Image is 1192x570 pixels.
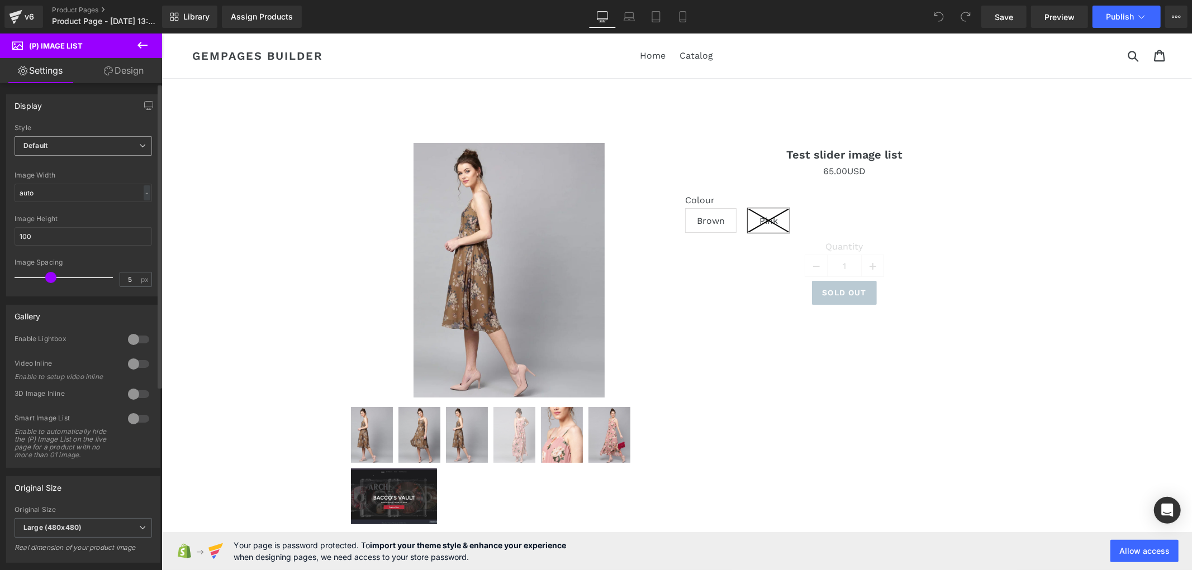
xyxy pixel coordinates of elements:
[379,373,425,433] a: Test slider image list
[15,506,152,514] div: Original Size
[954,6,977,28] button: Redo
[183,12,210,22] span: Library
[15,428,115,459] div: Enable to automatically hide the (P) Image List on the live page for a product with no more than ...
[650,247,716,271] button: Sold Out
[237,373,282,433] a: Test slider image list
[589,6,616,28] a: Desktop
[535,175,563,199] span: Brown
[1044,11,1075,23] span: Preview
[162,6,217,28] a: New Library
[15,543,152,559] div: Real dimension of your product image
[643,6,669,28] a: Tablet
[616,6,643,28] a: Laptop
[83,58,164,83] a: Design
[15,334,117,346] div: Enable Lightbox
[284,373,326,429] img: Test slider image list
[524,208,842,221] label: Quantity
[662,131,704,145] span: 65.00USD
[234,539,566,563] span: Your page is password protected. To when designing pages, we need access to your store password.
[52,17,159,26] span: Product Page - [DATE] 13:21:35
[15,258,152,266] div: Image Spacing
[144,185,150,200] div: -
[995,11,1013,23] span: Save
[625,114,741,128] a: Test slider image list
[22,9,36,24] div: v6
[1165,6,1188,28] button: More
[189,435,276,491] img: Test slider image list
[661,255,705,264] span: Sold Out
[370,540,566,550] strong: import your theme style & enhance your experience
[1031,6,1088,28] a: Preview
[162,33,1192,570] iframe: To enrich screen reader interactions, please activate Accessibility in Grammarly extension settings
[524,161,842,175] label: Colour
[4,6,43,28] a: v6
[332,373,377,433] a: Test slider image list
[1110,540,1179,562] button: Allow access
[15,184,152,202] input: auto
[928,6,950,28] button: Undo
[1106,12,1134,21] span: Publish
[15,95,42,111] div: Display
[231,12,293,21] div: Assign Products
[15,359,117,371] div: Video Inline
[15,414,117,425] div: Smart Image List
[23,141,48,150] b: Default
[15,227,152,246] input: auto
[15,389,117,401] div: 3D Image Inline
[15,305,40,321] div: Gallery
[189,373,231,429] img: Test slider image list
[252,109,443,364] img: Test slider image list
[29,41,83,50] span: (P) Image List
[284,373,330,433] a: Test slider image list
[427,373,469,429] img: Test slider image list
[15,373,115,381] div: Enable to setup video inline
[237,373,279,429] img: Test slider image list
[23,523,82,531] b: Large (480x480)
[1154,497,1181,524] div: Open Intercom Messenger
[427,373,472,433] a: Test slider image list
[15,124,152,132] div: Style
[15,171,152,179] div: Image Width
[15,477,61,492] div: Original Size
[189,435,279,494] a: Test slider image list
[332,373,374,429] img: Test slider image list
[52,6,181,15] a: Product Pages
[15,215,152,223] div: Image Height
[669,6,696,28] a: Mobile
[1093,6,1161,28] button: Publish
[189,373,235,433] a: Test slider image list
[379,373,421,429] img: Test slider image list
[141,276,150,283] span: px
